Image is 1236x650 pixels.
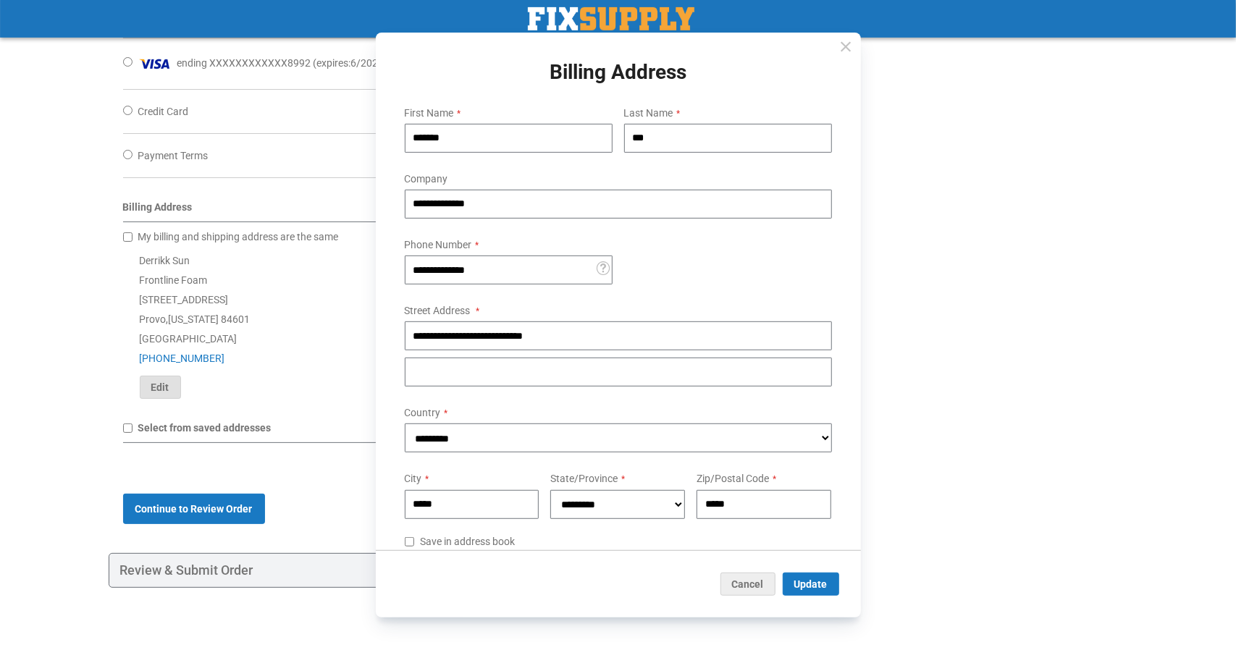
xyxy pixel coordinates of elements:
[138,422,272,434] span: Select from saved addresses
[405,107,454,119] span: First Name
[550,473,618,484] span: State/Province
[421,535,516,546] span: Save in address book
[732,578,764,590] span: Cancel
[135,503,253,515] span: Continue to Review Order
[794,578,828,590] span: Update
[405,305,471,316] span: Street Address
[138,150,209,161] span: Payment Terms
[123,494,265,524] button: Continue to Review Order
[138,53,172,75] img: Visa
[405,173,448,185] span: Company
[393,62,844,84] h1: Billing Address
[314,57,388,69] span: ( : )
[720,573,775,596] button: Cancel
[140,376,181,399] button: Edit
[697,473,769,484] span: Zip/Postal Code
[109,553,767,588] div: Review & Submit Order
[351,57,384,69] span: 6/2029
[138,231,339,242] span: My billing and shipping address are the same
[405,407,441,418] span: Country
[123,251,752,399] div: Derrikk Sun Frontline Foam [STREET_ADDRESS] Provo , 84601 [GEOGRAPHIC_DATA]
[123,200,752,222] div: Billing Address
[169,313,219,325] span: [US_STATE]
[405,473,422,484] span: City
[210,57,311,69] span: XXXXXXXXXXXX8992
[151,381,169,393] span: Edit
[405,239,472,250] span: Phone Number
[783,573,839,596] button: Update
[528,7,694,30] a: store logo
[140,353,225,364] a: [PHONE_NUMBER]
[624,107,673,119] span: Last Name
[528,7,694,30] img: Fix Industrial Supply
[138,106,189,117] span: Credit Card
[177,57,208,69] span: ending
[317,57,349,69] span: expires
